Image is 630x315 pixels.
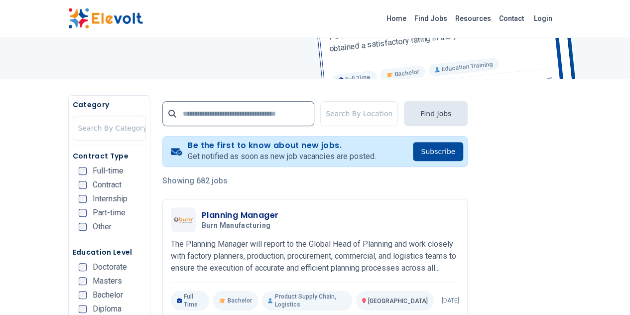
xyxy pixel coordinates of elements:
input: Diploma [79,305,87,313]
span: Bachelor [93,291,123,299]
span: Internship [93,195,127,203]
button: Subscribe [413,142,463,161]
a: Login [528,8,558,28]
input: Full-time [79,167,87,175]
input: Other [79,223,87,231]
input: Doctorate [79,263,87,271]
span: Contract [93,181,122,189]
span: Doctorate [93,263,127,271]
span: Burn Manufacturing [202,221,270,230]
input: Part-time [79,209,87,217]
img: Elevolt [68,8,143,29]
a: Find Jobs [410,10,451,26]
a: Burn ManufacturingPlanning ManagerBurn ManufacturingThe Planning Manager will report to the Globa... [171,207,459,311]
p: Get notified as soon as new job vacancies are posted. [188,151,376,162]
h3: Planning Manager [202,209,278,221]
p: [DATE] [442,297,459,305]
p: Showing 682 jobs [162,175,468,187]
span: Diploma [93,305,122,313]
h5: Category [73,100,146,110]
input: Contract [79,181,87,189]
span: Other [93,223,112,231]
a: Resources [451,10,495,26]
h5: Education Level [73,247,146,257]
p: Product Supply Chain, Logistics [262,291,352,311]
span: Masters [93,277,122,285]
input: Internship [79,195,87,203]
span: [GEOGRAPHIC_DATA] [368,298,428,305]
h5: Contract Type [73,151,146,161]
p: Full Time [171,291,209,311]
span: Part-time [93,209,126,217]
span: Full-time [93,167,124,175]
h4: Be the first to know about new jobs. [188,141,376,151]
input: Masters [79,277,87,285]
a: Home [382,10,410,26]
iframe: Chat Widget [580,267,630,315]
button: Find Jobs [404,101,468,126]
img: Burn Manufacturing [173,216,193,223]
input: Bachelor [79,291,87,299]
span: Bachelor [228,297,252,305]
a: Contact [495,10,528,26]
p: The Planning Manager will report to the Global Head of Planning and work closely with factory pla... [171,238,459,274]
